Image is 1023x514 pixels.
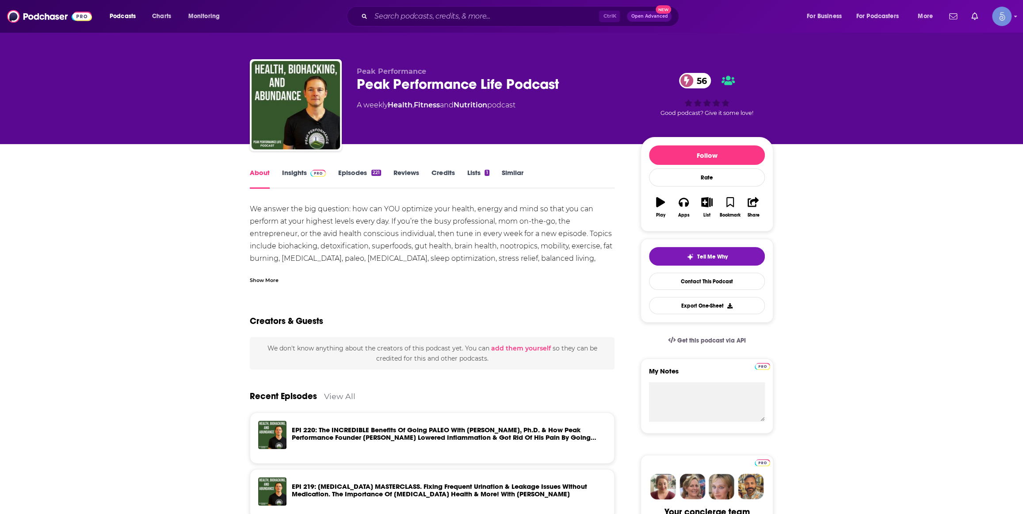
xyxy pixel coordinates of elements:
[678,213,690,218] div: Apps
[454,101,487,109] a: Nutrition
[697,253,728,260] span: Tell Me Why
[388,101,412,109] a: Health
[755,363,770,370] img: Podchaser Pro
[649,191,672,223] button: Play
[968,9,981,24] a: Show notifications dropdown
[912,9,944,23] button: open menu
[282,168,326,189] a: InsightsPodchaser Pro
[250,316,323,327] h2: Creators & Guests
[371,170,381,176] div: 221
[755,458,770,466] a: Pro website
[672,191,695,223] button: Apps
[742,191,765,223] button: Share
[703,213,710,218] div: List
[599,11,620,22] span: Ctrl K
[695,191,718,223] button: List
[649,247,765,266] button: tell me why sparkleTell Me Why
[656,213,665,218] div: Play
[627,11,672,22] button: Open AdvancedNew
[252,61,340,149] img: Peak Performance Life Podcast
[851,9,912,23] button: open menu
[807,10,842,23] span: For Business
[258,421,286,449] img: EPI 220: The INCREDIBLE Benefits Of Going PALEO With Mark J. Smith, Ph.D. & How Peak Performance ...
[292,426,596,449] a: EPI 220: The INCREDIBLE Benefits Of Going PALEO With Mark J. Smith, Ph.D. & How Peak Performance ...
[677,337,746,344] span: Get this podcast via API
[310,170,326,177] img: Podchaser Pro
[258,477,286,506] img: EPI 219: PELVIC FLOOR MASTERCLASS. Fixing Frequent Urination & Leakage Issues Without Medication....
[660,110,753,116] span: Good podcast? Give it some love!
[188,10,220,23] span: Monitoring
[250,203,615,277] div: We answer the big question: how can YOU optimize your health, energy and mind so that you can per...
[292,482,587,498] a: EPI 219: PELVIC FLOOR MASTERCLASS. Fixing Frequent Urination & Leakage Issues Without Medication....
[992,7,1012,26] img: User Profile
[338,168,381,189] a: Episodes221
[649,367,765,382] label: My Notes
[679,474,705,499] img: Barbara Profile
[992,7,1012,26] button: Show profile menu
[110,10,136,23] span: Podcasts
[440,101,454,109] span: and
[649,297,765,314] button: Export One-Sheet
[103,9,147,23] button: open menu
[738,474,763,499] img: Jon Profile
[946,9,961,24] a: Show notifications dropdown
[661,330,753,351] a: Get this podcast via API
[250,168,270,189] a: About
[720,213,741,218] div: Bookmark
[250,391,317,402] a: Recent Episodes
[992,7,1012,26] span: Logged in as Spiral5-G1
[650,474,676,499] img: Sydney Profile
[747,213,759,218] div: Share
[324,392,355,401] a: View All
[755,459,770,466] img: Podchaser Pro
[182,9,231,23] button: open menu
[718,191,741,223] button: Bookmark
[7,8,92,25] img: Podchaser - Follow, Share and Rate Podcasts
[357,67,426,76] span: Peak Performance
[371,9,599,23] input: Search podcasts, credits, & more...
[918,10,933,23] span: More
[649,145,765,165] button: Follow
[631,14,668,19] span: Open Advanced
[267,344,597,362] span: We don't know anything about the creators of this podcast yet . You can so they can be credited f...
[152,10,171,23] span: Charts
[502,168,523,189] a: Similar
[491,345,550,352] button: add them yourself
[355,6,687,27] div: Search podcasts, credits, & more...
[755,362,770,370] a: Pro website
[649,168,765,187] div: Rate
[856,10,899,23] span: For Podcasters
[649,273,765,290] a: Contact This Podcast
[412,101,414,109] span: ,
[801,9,853,23] button: open menu
[393,168,419,189] a: Reviews
[431,168,454,189] a: Credits
[414,101,440,109] a: Fitness
[146,9,176,23] a: Charts
[688,73,711,88] span: 56
[709,474,734,499] img: Jules Profile
[357,100,515,110] div: A weekly podcast
[687,253,694,260] img: tell me why sparkle
[656,5,672,14] span: New
[641,67,773,122] div: 56Good podcast? Give it some love!
[467,168,489,189] a: Lists1
[679,73,711,88] a: 56
[485,170,489,176] div: 1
